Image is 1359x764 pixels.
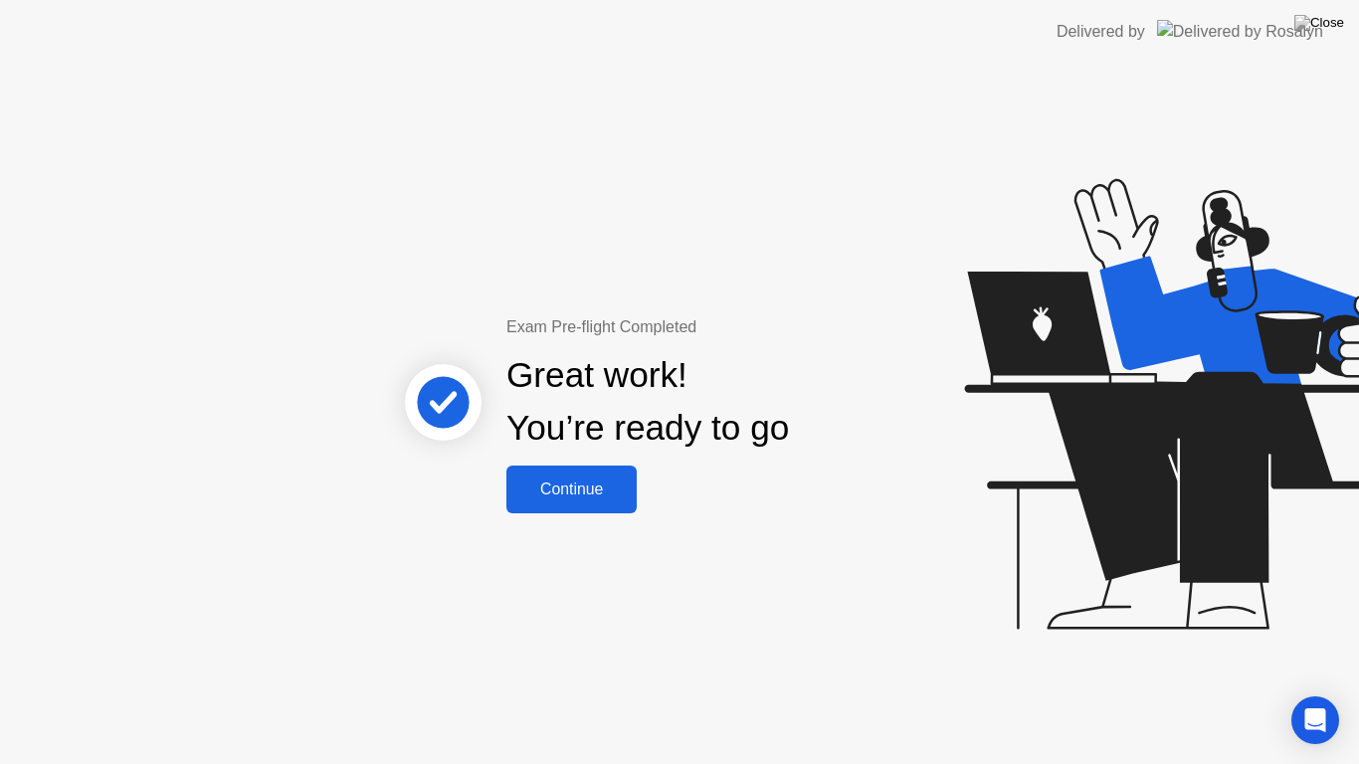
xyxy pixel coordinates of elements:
[512,480,631,498] div: Continue
[1291,696,1339,744] div: Open Intercom Messenger
[1294,15,1344,31] img: Close
[1057,20,1145,44] div: Delivered by
[506,349,789,455] div: Great work! You’re ready to go
[506,315,917,339] div: Exam Pre-flight Completed
[1157,20,1323,43] img: Delivered by Rosalyn
[506,466,637,513] button: Continue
